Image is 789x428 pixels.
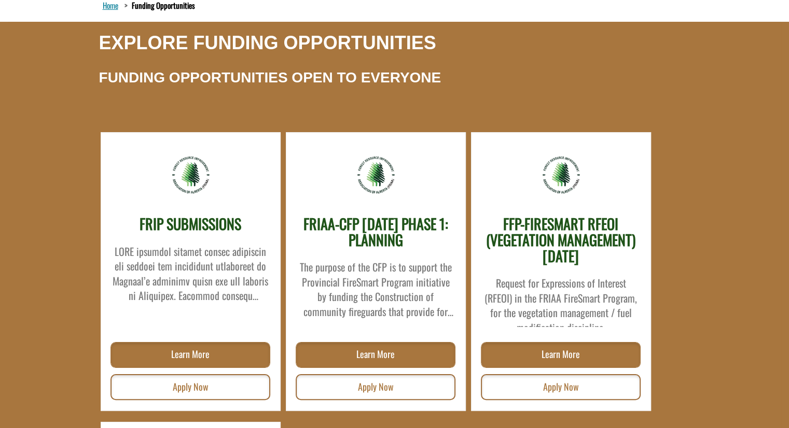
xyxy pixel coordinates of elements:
a: Apply Now [481,374,641,400]
img: friaa-logo.png [171,155,210,194]
h2: FUNDING OPPORTUNITIES OPEN TO EVERYONE [99,70,441,86]
div: LORE ipsumdol sitamet consec adipiscin eli seddoei tem incididunt utlaboreet do Magnaal’e adminim... [112,238,270,303]
a: Learn More [110,342,270,368]
div: Request for Expressions of Interest (RFEOI) in the FRIAA FireSmart Program, for the vegetation ma... [482,269,640,327]
a: Learn More [296,342,455,368]
h3: FRIAA-CFP [DATE] PHASE 1: PLANNING [297,216,455,248]
a: Apply Now [296,374,455,400]
h3: FRIP SUBMISSIONS [140,216,241,232]
img: friaa-logo.png [542,155,580,194]
h3: FFP-FIRESMART RFEOI (VEGETATION MANAGEMENT) [DATE] [482,216,640,264]
a: Learn More [481,342,641,368]
h1: EXPLORE FUNDING OPPORTUNITIES [99,33,436,53]
div: The purpose of the CFP is to support the Provincial FireSmart Program initiative by funding the C... [297,253,455,319]
img: friaa-logo.png [356,155,395,194]
a: Apply Now [110,374,270,400]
